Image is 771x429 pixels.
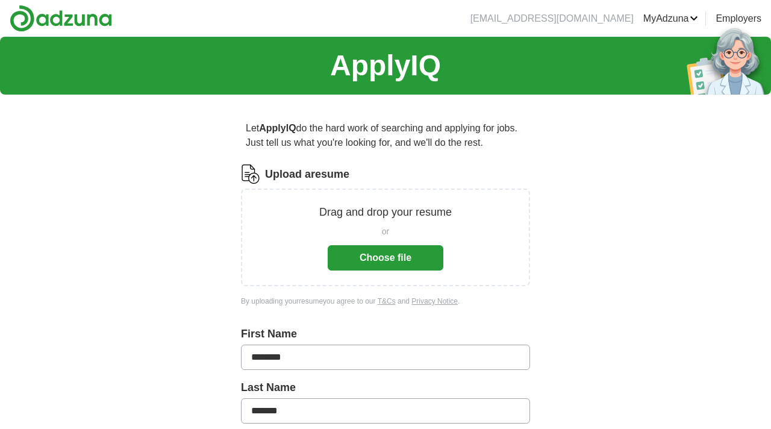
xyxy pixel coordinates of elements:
[265,166,349,183] label: Upload a resume
[241,296,530,307] div: By uploading your resume you agree to our and .
[643,11,699,26] a: MyAdzuna
[241,380,530,396] label: Last Name
[330,44,441,87] h1: ApplyIQ
[10,5,112,32] img: Adzuna logo
[328,245,443,271] button: Choose file
[259,123,296,133] strong: ApplyIQ
[241,326,530,342] label: First Name
[411,297,458,305] a: Privacy Notice
[470,11,634,26] li: [EMAIL_ADDRESS][DOMAIN_NAME]
[716,11,761,26] a: Employers
[319,204,452,221] p: Drag and drop your resume
[382,225,389,238] span: or
[378,297,396,305] a: T&Cs
[241,116,530,155] p: Let do the hard work of searching and applying for jobs. Just tell us what you're looking for, an...
[241,164,260,184] img: CV Icon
